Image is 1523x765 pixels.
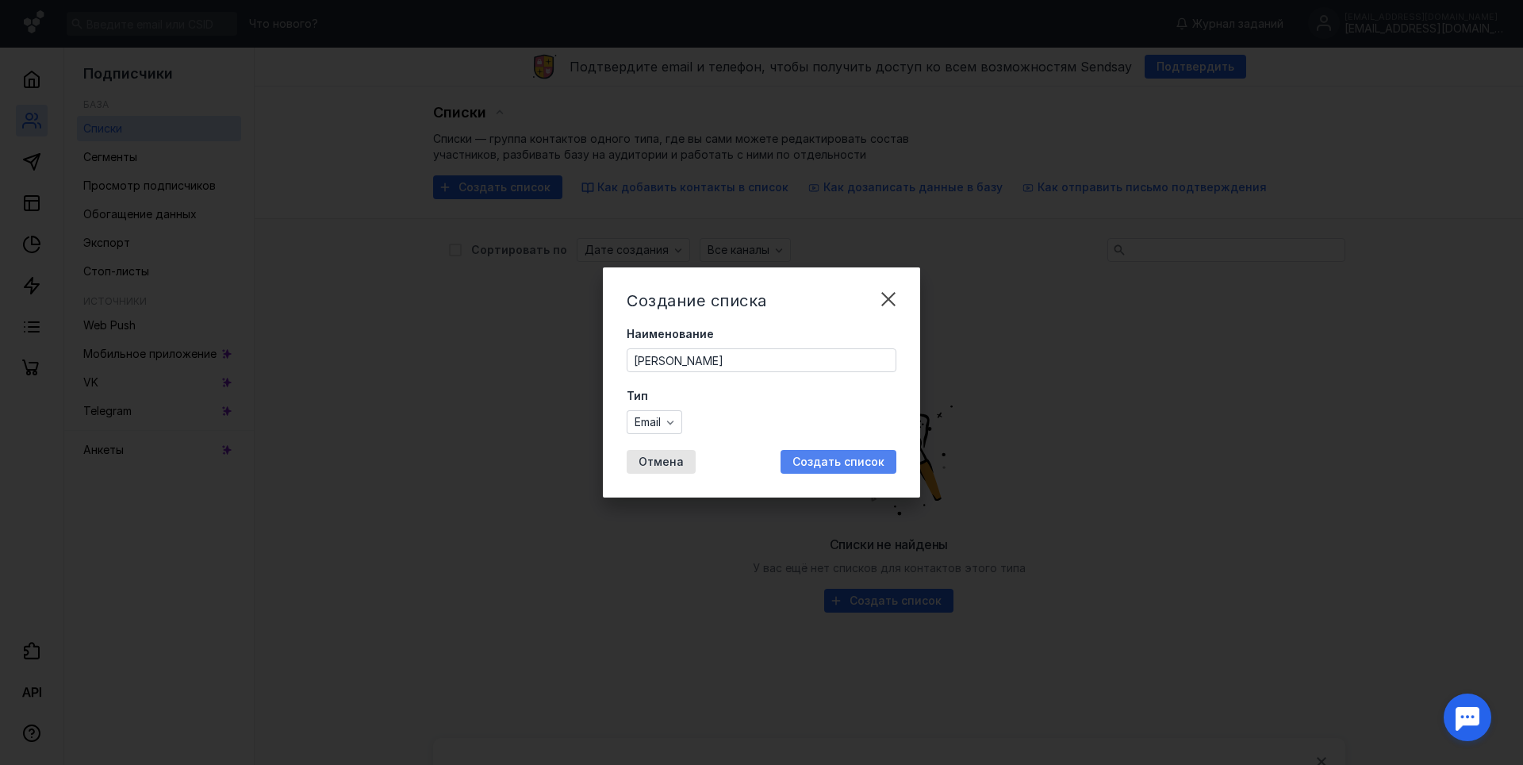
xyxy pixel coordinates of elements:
button: Отмена [627,450,696,474]
span: Создание списка [627,291,767,310]
button: Создать список [781,450,896,474]
span: Email [635,416,661,429]
span: Наименование [627,326,714,342]
button: Email [627,410,682,434]
span: Создать список [792,456,884,469]
span: Тип [627,388,648,404]
span: Отмена [639,456,684,469]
